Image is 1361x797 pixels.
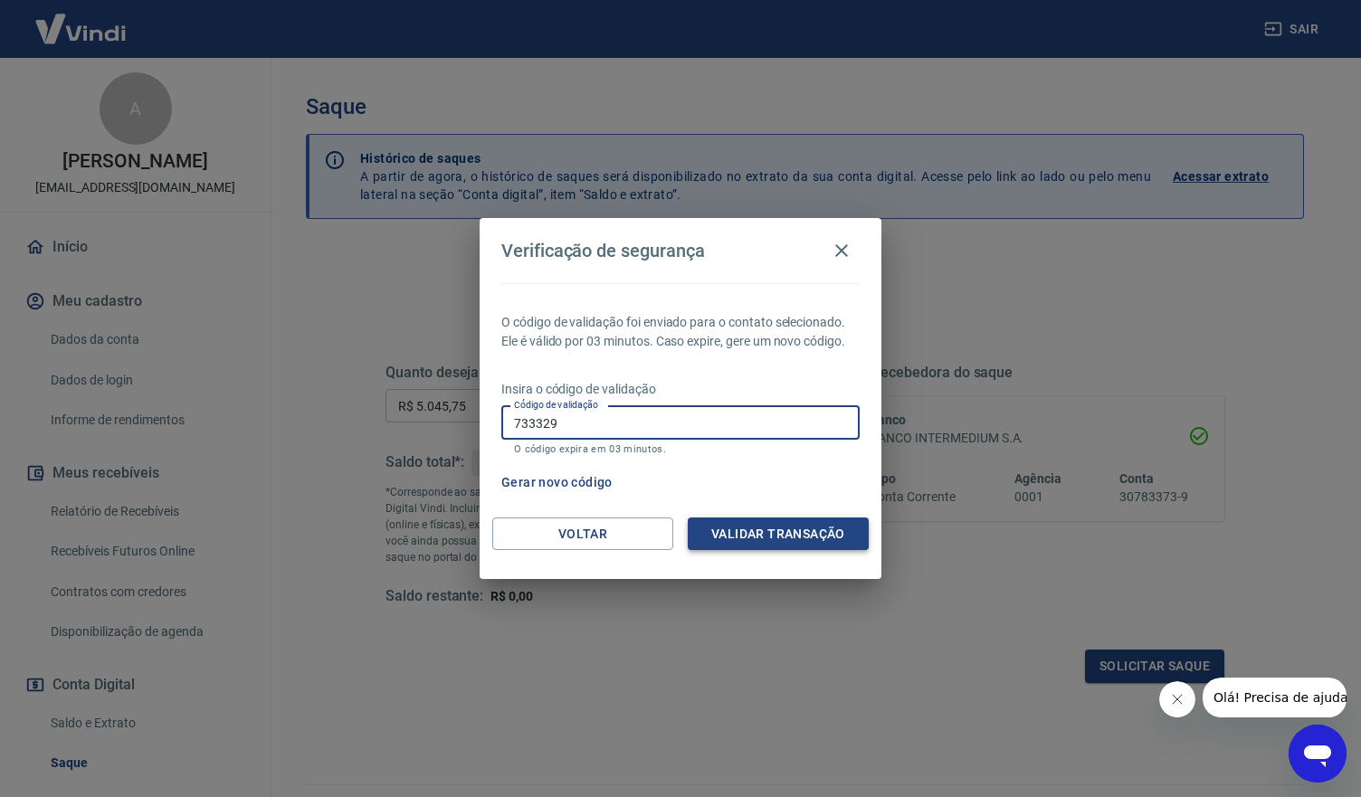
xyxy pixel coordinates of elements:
[501,240,705,261] h4: Verificação de segurança
[1203,678,1347,717] iframe: Mensagem da empresa
[514,398,598,412] label: Código de validação
[514,443,847,455] p: O código expira em 03 minutos.
[1159,681,1195,717] iframe: Fechar mensagem
[501,380,860,399] p: Insira o código de validação
[1289,725,1347,783] iframe: Botão para abrir a janela de mensagens
[494,466,620,499] button: Gerar novo código
[11,13,152,27] span: Olá! Precisa de ajuda?
[688,517,869,551] button: Validar transação
[492,517,673,551] button: Voltar
[501,313,860,351] p: O código de validação foi enviado para o contato selecionado. Ele é válido por 03 minutos. Caso e...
